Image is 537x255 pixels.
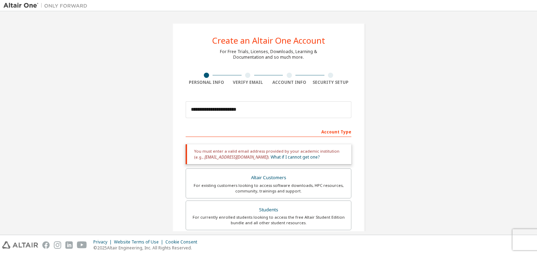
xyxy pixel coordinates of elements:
[310,80,352,85] div: Security Setup
[3,2,91,9] img: Altair One
[2,241,38,249] img: altair_logo.svg
[42,241,50,249] img: facebook.svg
[220,49,317,60] div: For Free Trials, Licenses, Downloads, Learning & Documentation and so much more.
[271,154,320,160] a: What if I cannot get one?
[186,80,227,85] div: Personal Info
[190,214,347,226] div: For currently enrolled students looking to access the free Altair Student Edition bundle and all ...
[114,239,165,245] div: Website Terms of Use
[227,80,269,85] div: Verify Email
[190,205,347,215] div: Students
[165,239,201,245] div: Cookie Consent
[212,36,325,45] div: Create an Altair One Account
[93,245,201,251] p: © 2025 Altair Engineering, Inc. All Rights Reserved.
[93,239,114,245] div: Privacy
[65,241,73,249] img: linkedin.svg
[186,144,351,164] div: You must enter a valid email address provided by your academic institution (e.g., ).
[54,241,61,249] img: instagram.svg
[205,154,267,160] span: [EMAIL_ADDRESS][DOMAIN_NAME]
[268,80,310,85] div: Account Info
[190,183,347,194] div: For existing customers looking to access software downloads, HPC resources, community, trainings ...
[190,173,347,183] div: Altair Customers
[186,126,351,137] div: Account Type
[77,241,87,249] img: youtube.svg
